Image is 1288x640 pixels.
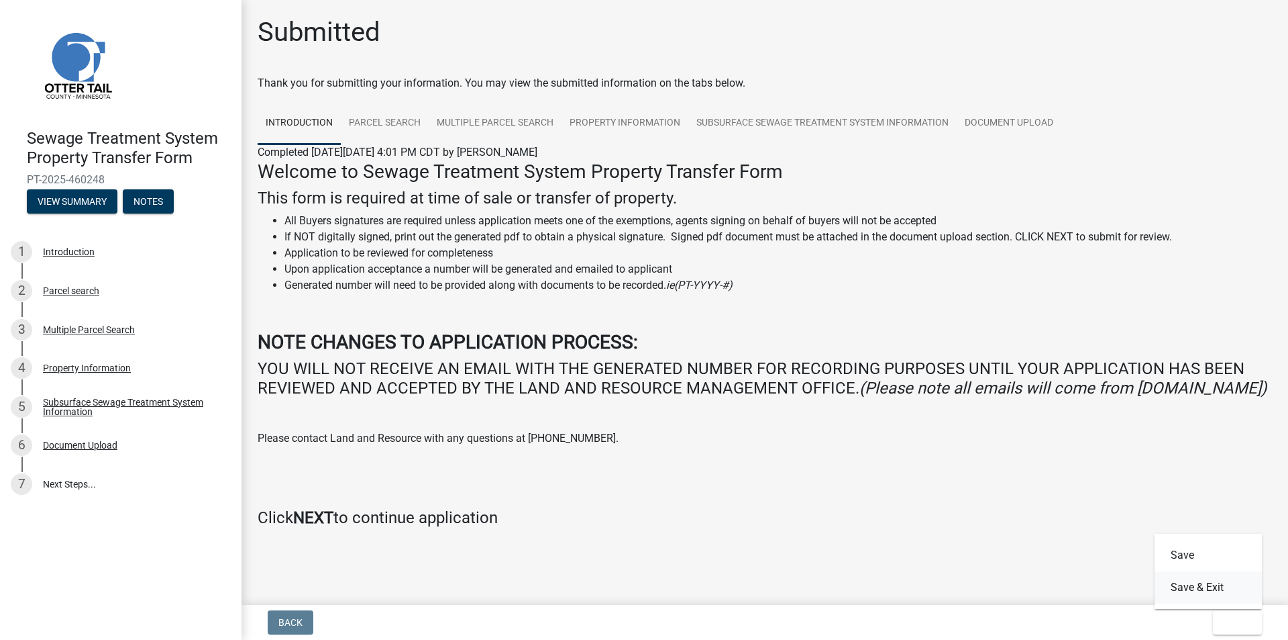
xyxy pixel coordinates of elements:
[429,102,561,145] a: Multiple Parcel Search
[268,610,313,635] button: Back
[258,359,1272,398] h4: YOU WILL NOT RECEIVE AN EMAIL WITH THE GENERATED NUMBER FOR RECORDING PURPOSES UNTIL YOUR APPLICA...
[284,213,1272,229] li: All Buyers signatures are required unless application meets one of the exemptions, agents signing...
[43,286,99,295] div: Parcel search
[258,16,380,48] h1: Submitted
[11,435,32,456] div: 6
[258,102,341,145] a: Introduction
[123,197,174,208] wm-modal-confirm: Notes
[43,363,131,373] div: Property Information
[11,280,32,302] div: 2
[43,325,135,334] div: Multiple Parcel Search
[561,102,688,145] a: Property Information
[1155,534,1262,609] div: Exit
[1155,572,1262,604] button: Save & Exit
[258,331,638,353] strong: NOTE CHANGES TO APPLICATION PROCESS:
[11,357,32,379] div: 4
[43,441,117,450] div: Document Upload
[688,102,957,145] a: Subsurface Sewage Treatment System Information
[11,396,32,418] div: 5
[1213,610,1262,635] button: Exit
[258,146,537,158] span: Completed [DATE][DATE] 4:01 PM CDT by [PERSON_NAME]
[284,261,1272,277] li: Upon application acceptance a number will be generated and emailed to applicant
[258,508,1272,528] h4: Click to continue application
[27,129,231,168] h4: Sewage Treatment System Property Transfer Form
[27,197,117,208] wm-modal-confirm: Summary
[859,379,1267,398] i: (Please note all emails will come from [DOMAIN_NAME])
[27,189,117,214] button: View Summary
[258,430,1272,447] p: Please contact Land and Resource with any questions at [PHONE_NUMBER].
[341,102,429,145] a: Parcel search
[258,75,1272,91] div: Thank you for submitting your information. You may view the submitted information on the tabs below.
[258,189,1272,208] h4: This form is required at time of sale or transfer of property.
[1224,617,1243,628] span: Exit
[666,279,733,291] i: ie(PT-YYYY-#)
[27,14,127,115] img: Otter Tail County, Minnesota
[11,241,32,263] div: 1
[284,229,1272,245] li: If NOT digitally signed, print out the generated pdf to obtain a physical signature. Signed pdf d...
[957,102,1061,145] a: Document Upload
[11,319,32,340] div: 3
[293,508,333,527] strong: NEXT
[258,161,1272,183] h3: Welcome to Sewage Treatment System Property Transfer Form
[284,277,1272,293] li: Generated number will need to be provided along with documents to be recorded.
[123,189,174,214] button: Notes
[43,247,95,257] div: Introduction
[1155,539,1262,572] button: Save
[43,398,220,416] div: Subsurface Sewage Treatment System Information
[27,173,215,186] span: PT-2025-460248
[278,617,303,628] span: Back
[284,245,1272,261] li: Application to be reviewed for completeness
[11,473,32,495] div: 7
